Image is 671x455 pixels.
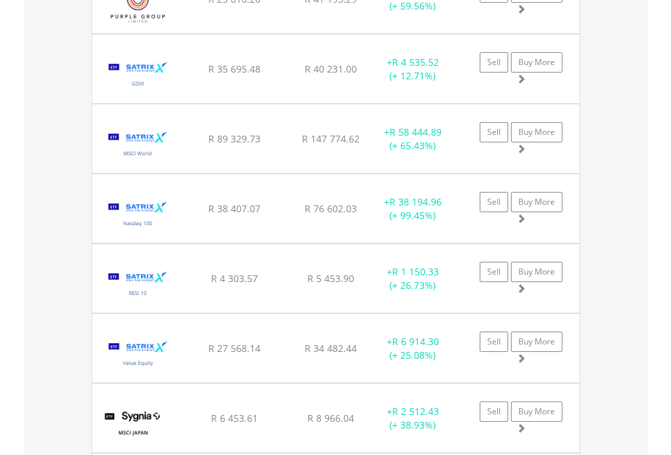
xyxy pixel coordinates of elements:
img: EQU.ZA.STXRES.png [99,261,177,309]
a: Sell [480,332,508,352]
a: Sell [480,192,508,212]
span: R 1 150.33 [392,265,439,278]
a: Buy More [511,401,562,422]
img: EQU.ZA.STXVEQ.png [99,331,177,379]
img: EQU.ZA.SYGJP.png [99,401,168,449]
span: R 8 966.04 [307,412,354,424]
span: R 35 695.48 [208,62,261,75]
span: R 76 602.03 [305,202,357,215]
a: Sell [480,401,508,422]
a: Buy More [511,122,562,142]
span: R 6 453.61 [211,412,258,424]
span: R 6 914.30 [392,335,439,348]
div: + (+ 25.08%) [370,335,455,362]
a: Buy More [511,192,562,212]
img: EQU.ZA.STXGVI.png [99,52,177,100]
span: R 27 568.14 [208,342,261,355]
a: Buy More [511,262,562,282]
span: R 89 329.73 [208,132,261,145]
div: + (+ 99.45%) [370,195,455,222]
a: Buy More [511,52,562,73]
div: + (+ 38.93%) [370,405,455,432]
div: + (+ 65.43%) [370,125,455,153]
a: Buy More [511,332,562,352]
span: R 4 303.57 [211,272,258,285]
div: + (+ 26.73%) [370,265,455,292]
a: Sell [480,52,508,73]
span: R 5 453.90 [307,272,354,285]
span: R 4 535.52 [392,56,439,68]
span: R 34 482.44 [305,342,357,355]
a: Sell [480,262,508,282]
span: R 38 194.96 [389,195,442,208]
img: EQU.ZA.STXNDQ.png [99,191,177,239]
a: Sell [480,122,508,142]
span: R 147 774.62 [302,132,360,145]
span: R 2 512.43 [392,405,439,418]
div: + (+ 12.71%) [370,56,455,83]
span: R 38 407.07 [208,202,261,215]
span: R 40 231.00 [305,62,357,75]
img: EQU.ZA.STXWDM.png [99,121,177,170]
span: R 58 444.89 [389,125,442,138]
